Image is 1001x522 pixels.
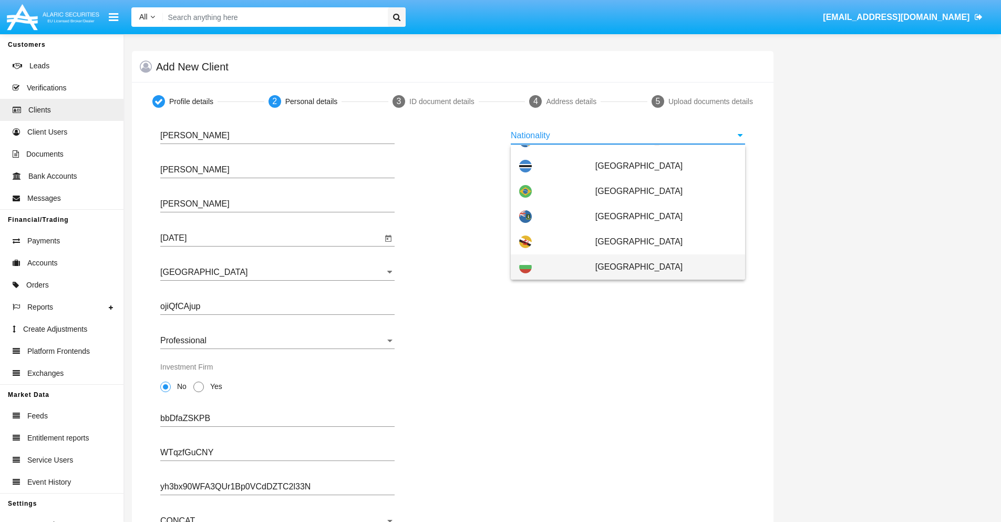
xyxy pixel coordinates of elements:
[28,171,77,182] span: Bank Accounts
[285,96,338,107] div: Personal details
[272,97,277,106] span: 2
[27,433,89,444] span: Entitlement reports
[28,105,51,116] span: Clients
[595,229,737,254] span: [GEOGRAPHIC_DATA]
[27,127,67,138] span: Client Users
[204,381,225,392] span: Yes
[546,96,596,107] div: Address details
[27,368,64,379] span: Exchanges
[26,149,64,160] span: Documents
[818,3,988,32] a: [EMAIL_ADDRESS][DOMAIN_NAME]
[595,153,737,179] span: [GEOGRAPHIC_DATA]
[595,254,737,280] span: [GEOGRAPHIC_DATA]
[27,455,73,466] span: Service Users
[823,13,969,22] span: [EMAIL_ADDRESS][DOMAIN_NAME]
[160,362,213,373] label: Investment Firm
[27,258,58,269] span: Accounts
[5,2,101,33] img: Logo image
[27,411,48,422] span: Feeds
[655,97,660,106] span: 5
[169,96,213,107] div: Profile details
[27,477,71,488] span: Event History
[27,83,66,94] span: Verifications
[23,324,87,335] span: Create Adjustments
[533,97,538,106] span: 4
[160,336,207,345] span: Professional
[27,346,90,357] span: Platform Frontends
[26,280,49,291] span: Orders
[131,12,163,23] a: All
[668,96,753,107] div: Upload documents details
[139,13,148,21] span: All
[27,236,60,247] span: Payments
[397,97,401,106] span: 3
[27,302,53,313] span: Reports
[409,96,474,107] div: ID document details
[27,193,61,204] span: Messages
[163,7,384,27] input: Search
[382,232,395,245] button: Open calendar
[156,63,229,71] h5: Add New Client
[595,204,737,229] span: [GEOGRAPHIC_DATA]
[171,381,189,392] span: No
[595,179,737,204] span: [GEOGRAPHIC_DATA]
[29,60,49,71] span: Leads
